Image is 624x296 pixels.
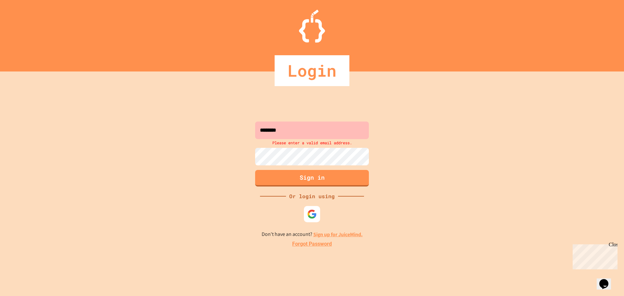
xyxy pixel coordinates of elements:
button: Sign in [255,170,369,187]
iframe: chat widget [570,242,617,269]
img: Logo.svg [299,10,325,43]
a: Forgot Password [292,240,332,248]
div: Login [275,55,349,86]
p: Don't have an account? [262,230,363,238]
iframe: chat widget [597,270,617,290]
div: Chat with us now!Close [3,3,45,41]
a: Sign up for JuiceMind. [313,231,363,238]
img: google-icon.svg [307,209,317,219]
div: Or login using [286,192,338,200]
div: Please enter a valid email address. [253,139,370,146]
